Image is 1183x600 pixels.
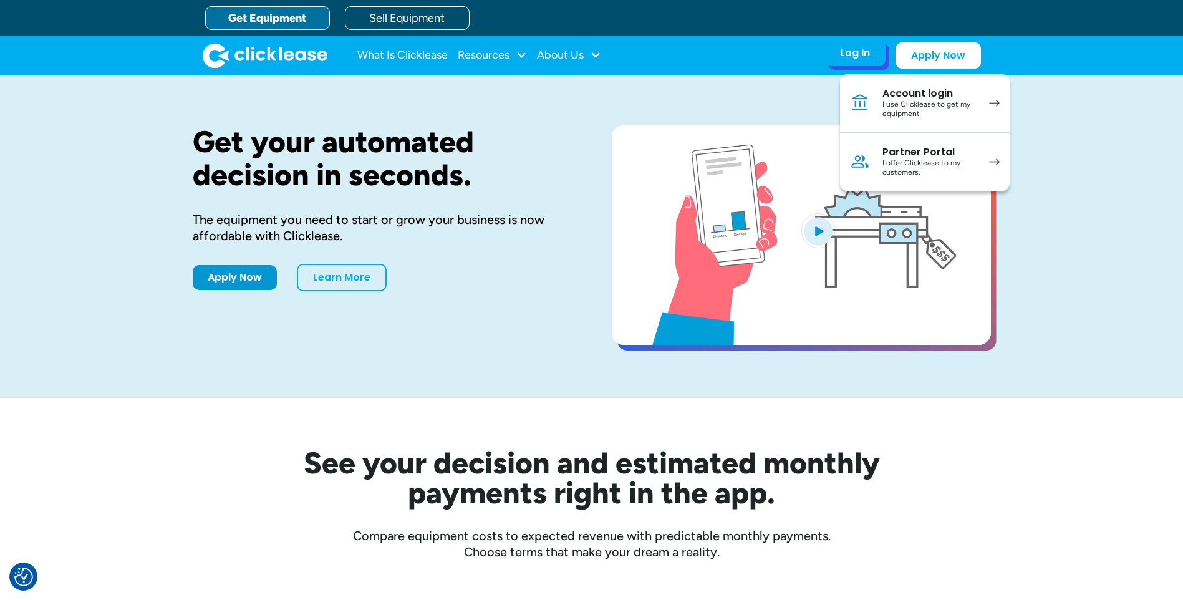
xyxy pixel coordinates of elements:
[850,93,870,113] img: Bank icon
[612,125,991,345] a: open lightbox
[989,158,1000,165] img: arrow
[243,448,941,508] h2: See your decision and estimated monthly payments right in the app.
[840,74,1010,191] nav: Log In
[193,211,572,244] div: The equipment you need to start or grow your business is now affordable with Clicklease.
[193,528,991,560] div: Compare equipment costs to expected revenue with predictable monthly payments. Choose terms that ...
[882,146,977,158] div: Partner Portal
[850,152,870,172] img: Person icon
[840,74,1010,133] a: Account loginI use Clicklease to get my equipment
[801,213,835,248] img: Blue play button logo on a light blue circular background
[357,43,448,68] a: What Is Clicklease
[840,133,1010,191] a: Partner PortalI offer Clicklease to my customers.
[458,43,527,68] div: Resources
[840,47,870,59] div: Log In
[882,87,977,100] div: Account login
[345,6,470,30] a: Sell Equipment
[989,100,1000,107] img: arrow
[882,158,977,178] div: I offer Clicklease to my customers.
[203,43,327,68] a: home
[193,125,572,191] h1: Get your automated decision in seconds.
[193,265,277,290] a: Apply Now
[205,6,330,30] a: Get Equipment
[537,43,601,68] div: About Us
[14,568,33,586] button: Consent Preferences
[896,42,981,69] a: Apply Now
[882,100,977,119] div: I use Clicklease to get my equipment
[14,568,33,586] img: Revisit consent button
[297,264,387,291] a: Learn More
[203,43,327,68] img: Clicklease logo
